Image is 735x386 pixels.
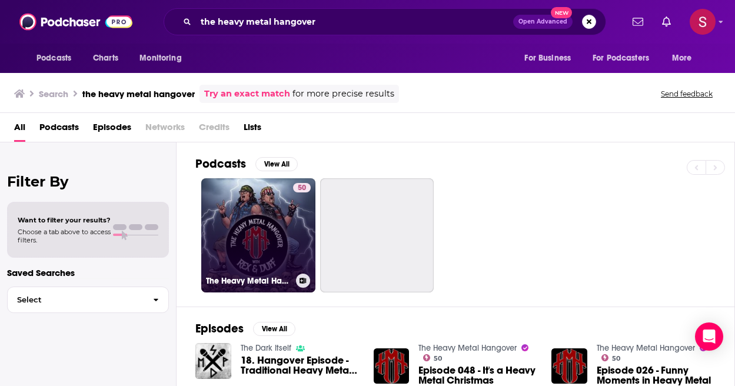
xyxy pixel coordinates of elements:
[18,228,111,244] span: Choose a tab above to access filters.
[657,12,676,32] a: Show notifications dropdown
[601,354,620,361] a: 50
[516,47,586,69] button: open menu
[93,118,131,142] a: Episodes
[145,118,185,142] span: Networks
[253,322,295,336] button: View All
[8,296,144,304] span: Select
[7,267,169,278] p: Saved Searches
[423,354,442,361] a: 50
[195,157,298,171] a: PodcastsView All
[39,88,68,99] h3: Search
[690,9,716,35] span: Logged in as stephanie85546
[36,50,71,66] span: Podcasts
[672,50,692,66] span: More
[195,157,246,171] h2: Podcasts
[196,12,513,31] input: Search podcasts, credits, & more...
[298,182,306,194] span: 50
[241,355,360,375] a: 18. Hangover Episode - Traditional Heavy Metal ft. Chris!
[657,89,716,99] button: Send feedback
[164,8,606,35] div: Search podcasts, credits, & more...
[690,9,716,35] button: Show profile menu
[39,118,79,142] a: Podcasts
[131,47,197,69] button: open menu
[204,87,290,101] a: Try an exact match
[690,9,716,35] img: User Profile
[628,12,648,32] a: Show notifications dropdown
[597,343,695,353] a: The Heavy Metal Hangover
[195,321,295,336] a: EpisodesView All
[18,216,111,224] span: Want to filter your results?
[524,50,571,66] span: For Business
[593,50,649,66] span: For Podcasters
[7,173,169,190] h2: Filter By
[28,47,87,69] button: open menu
[597,365,716,385] a: Episode 026 - Funny Moments in Heavy Metal
[664,47,707,69] button: open menu
[241,343,291,353] a: The Dark Itself
[551,348,587,384] img: Episode 026 - Funny Moments in Heavy Metal
[195,321,244,336] h2: Episodes
[585,47,666,69] button: open menu
[551,7,572,18] span: New
[139,50,181,66] span: Monitoring
[434,356,442,361] span: 50
[255,157,298,171] button: View All
[14,118,25,142] a: All
[292,87,394,101] span: for more precise results
[241,355,360,375] span: 18. Hangover Episode - Traditional Heavy Metal ft. [PERSON_NAME]!
[93,50,118,66] span: Charts
[695,322,723,351] div: Open Intercom Messenger
[206,276,291,286] h3: The Heavy Metal Hangover
[82,88,195,99] h3: the heavy metal hangover
[374,348,410,384] img: Episode 048 - It's a Heavy Metal Christmas
[612,356,620,361] span: 50
[199,118,230,142] span: Credits
[418,343,517,353] a: The Heavy Metal Hangover
[201,178,315,292] a: 50The Heavy Metal Hangover
[293,183,311,192] a: 50
[7,287,169,313] button: Select
[244,118,261,142] a: Lists
[418,365,537,385] a: Episode 048 - It's a Heavy Metal Christmas
[19,11,132,33] img: Podchaser - Follow, Share and Rate Podcasts
[518,19,567,25] span: Open Advanced
[195,343,231,379] img: 18. Hangover Episode - Traditional Heavy Metal ft. Chris!
[513,15,573,29] button: Open AdvancedNew
[85,47,125,69] a: Charts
